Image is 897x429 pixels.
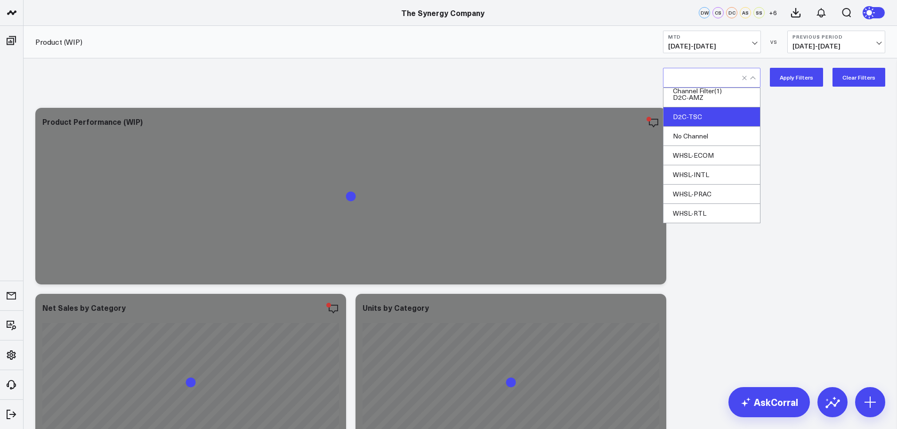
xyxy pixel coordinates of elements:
button: Apply Filters [770,68,823,87]
span: [DATE] - [DATE] [668,42,756,50]
div: D2C-TSC [663,107,760,127]
button: Clear Filters [832,68,885,87]
span: [DATE] - [DATE] [792,42,880,50]
b: MTD [668,34,756,40]
span: + 6 [769,9,777,16]
div: SS [753,7,765,18]
div: WHSL-INTL [663,165,760,185]
a: Product (WIP) [35,37,82,47]
div: No Channel [663,127,760,146]
div: WHSL-PRAC [663,185,760,204]
div: WHSL-RTL [663,204,760,223]
div: Product Performance (WIP) [42,116,143,127]
div: Net Sales by Category [42,302,126,313]
div: AS [740,7,751,18]
button: +6 [767,7,778,18]
b: Previous Period [792,34,880,40]
button: MTD[DATE]-[DATE] [663,31,761,53]
div: Units by Category [363,302,429,313]
div: DW [699,7,710,18]
div: D2C-AMZ [663,88,760,107]
div: WHSL-ECOM [663,146,760,165]
div: CS [712,7,724,18]
div: Channel Filter ( 1 ) [673,87,722,95]
a: The Synergy Company [401,8,485,18]
button: Previous Period[DATE]-[DATE] [787,31,885,53]
div: VS [766,39,783,45]
div: DC [726,7,737,18]
a: AskCorral [728,387,810,417]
